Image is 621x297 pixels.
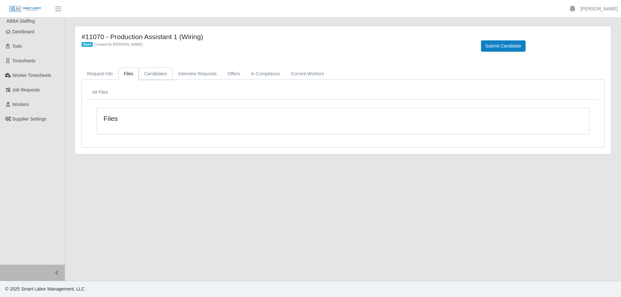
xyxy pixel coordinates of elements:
a: Files [118,68,139,80]
a: Offers [222,68,245,80]
a: Current Workers [285,68,329,80]
span: Supplier Settings [12,116,47,122]
span: Workers [12,102,29,107]
li: All Files [92,89,108,96]
span: Worker Timesheets [12,73,51,78]
span: Timesheets [12,58,36,63]
button: Submit Candidate [481,40,525,52]
img: SLM Logo [9,5,41,13]
h4: Files [103,114,298,122]
a: Candidates [139,68,173,80]
span: ABBA Staffing [6,18,35,24]
a: Request Info [82,68,118,80]
span: Created by [PERSON_NAME] [94,42,143,46]
span: © 2025 Smart Labor Management, LLC [5,286,84,292]
span: Job Requests [12,87,40,92]
a: In Compliance [245,68,286,80]
span: Dashboard [12,29,35,34]
h4: #11070 - Production Assistant 1 (Wiring) [82,33,471,41]
span: Open [82,42,93,47]
a: Interview Requests [173,68,222,80]
span: Todo [12,44,22,49]
a: [PERSON_NAME] [581,5,618,12]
